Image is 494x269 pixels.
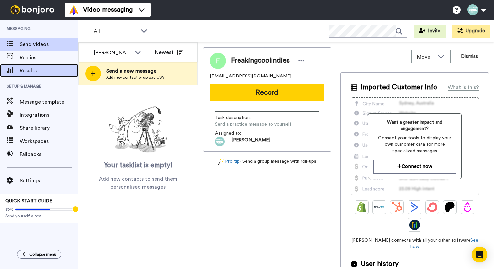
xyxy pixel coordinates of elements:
img: bj-logo-header-white.svg [8,5,57,14]
span: Your tasklist is empty! [104,160,173,170]
img: Shopify [356,202,367,212]
span: All [94,27,138,35]
span: Send videos [20,41,78,48]
img: ActiveCampaign [409,202,420,212]
button: Record [210,84,324,101]
span: 60% [5,207,14,212]
button: Invite [414,25,446,38]
span: Share library [20,124,78,132]
span: Workspaces [20,137,78,145]
a: Pro tip [218,158,239,165]
img: vm-color.svg [69,5,79,15]
span: Add new contacts to send them personalised messages [88,175,188,191]
span: Send yourself a test [5,213,73,219]
img: Ontraport [374,202,385,212]
img: Patreon [445,202,455,212]
span: Task description : [215,114,261,121]
span: Connect your tools to display your own customer data for more specialized messages [373,135,456,154]
button: Collapse menu [17,250,61,259]
span: Add new contact or upload CSV [106,75,165,80]
img: Image of Freakingcoolindies [210,53,226,69]
img: ACg8ocJEpRqEkl9kWdgX57nUqj6OLuqkcJqIhXq8Q4aDTeQRikrPUIQ=s96-c [215,137,225,146]
img: GoHighLevel [409,220,420,230]
a: See how [410,238,478,249]
span: Assigned to: [215,130,261,137]
span: [PERSON_NAME] [231,137,270,146]
span: Move [417,53,435,61]
span: Freakingcoolindies [231,56,290,66]
div: [PERSON_NAME] [94,49,131,57]
img: ready-set-action.png [106,103,171,156]
button: Connect now [373,160,456,174]
span: [PERSON_NAME] connects with all your other software [351,237,479,250]
span: Fallbacks [20,150,78,158]
img: magic-wand.svg [218,158,224,165]
button: Newest [150,46,188,59]
span: Send a new message [106,67,165,75]
span: Settings [20,177,78,185]
span: Collapse menu [29,252,56,257]
span: [EMAIL_ADDRESS][DOMAIN_NAME] [210,73,291,79]
span: Integrations [20,111,78,119]
div: - Send a group message with roll-ups [203,158,331,165]
button: Upgrade [452,25,490,38]
span: QUICK START GUIDE [5,199,52,203]
span: Replies [20,54,78,61]
span: Send a practice message to yourself [215,121,291,127]
div: Tooltip anchor [73,206,78,212]
span: Results [20,67,78,75]
img: Drip [462,202,473,212]
div: Open Intercom Messenger [472,247,487,262]
div: What is this? [448,83,479,91]
button: Dismiss [454,50,485,63]
span: Imported Customer Info [361,82,437,92]
span: Video messaging [83,5,133,14]
span: Message template [20,98,78,106]
img: ConvertKit [427,202,437,212]
img: Hubspot [392,202,402,212]
span: Want a greater impact and engagement? [373,119,456,132]
span: User history [361,259,399,269]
